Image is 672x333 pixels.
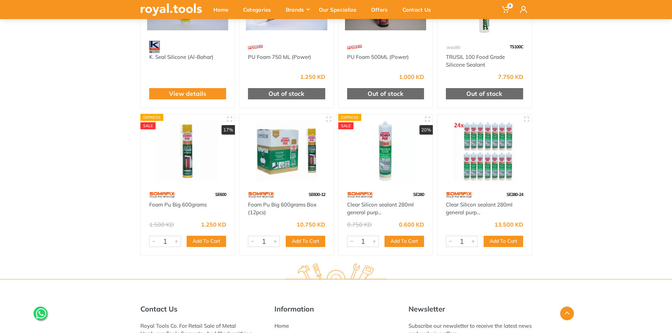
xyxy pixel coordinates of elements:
div: Out of stock [347,88,424,99]
img: Royal Tools - Clear Silicon sealant 280ml general purpose [345,121,426,181]
a: PU Foam 500ML (Power) [347,54,409,60]
a: TRUSIL 100 Food Grade Silicone Sealant [446,54,505,68]
img: 16.webp [248,41,263,53]
img: Royal Tools - Foam Pu Big 600grams Box (12pcs) [246,121,327,181]
div: Categories [238,2,281,17]
div: 1.500 KD [149,222,174,227]
div: 0.750 KD [347,222,372,227]
span: 0 [507,3,513,8]
button: Add To Cart [385,236,424,247]
div: 13.500 KD [495,222,523,227]
img: 60.webp [248,189,274,201]
a: Clear Silicon sealant 280ml general purp... [446,201,513,216]
img: Royal Tools - Clear Silicon sealant 280ml general purpose (24pcs/Box) [444,121,525,181]
span: SE280-24 [507,192,523,197]
h5: Contact Us [140,305,264,313]
img: Royal Tools - Foam Pu Big 600grams [147,121,229,181]
img: 60.webp [149,189,176,201]
div: Out of stock [248,88,325,99]
div: Contact Us [398,2,441,17]
img: royal.tools Logo [140,4,202,16]
a: View details [169,89,206,98]
span: TS100C [510,44,523,49]
img: 60.webp [347,189,374,201]
div: SALE [140,122,156,129]
button: Add To Cart [187,236,226,247]
div: 1.250 KD [201,222,226,227]
div: 17% [222,125,235,135]
div: 20% [419,125,433,135]
a: Clear Silicon sealant 280ml general purp... [347,201,414,216]
span: SE600-12 [309,192,325,197]
img: 16.webp [347,41,362,53]
div: 1.250 KD [300,74,325,80]
div: Out of stock [446,88,523,99]
div: Home [208,2,238,17]
div: Express [140,114,164,121]
div: Offers [366,2,398,17]
div: 0.600 KD [399,222,424,227]
button: Add To Cart [286,236,325,247]
a: PU Foam 750 ML (Power) [248,54,311,60]
img: 72.webp [446,41,461,53]
div: SALE [338,122,354,129]
div: 10.750 KD [297,222,325,227]
a: Home [274,322,289,329]
a: Foam Pu Big 600grams [149,201,207,208]
div: Express [338,114,362,121]
img: 31.webp [149,41,160,53]
a: Foam Pu Big 600grams Box (12pcs) [248,201,316,216]
img: 60.webp [446,189,472,201]
h5: Newsletter [408,305,532,313]
h5: Information [274,305,398,313]
div: Brands [281,2,314,17]
a: K. Seal Silicone (Al-Bahar) [149,54,213,60]
span: SE600 [215,192,226,197]
span: SE280 [413,192,424,197]
div: 1.000 KD [399,74,424,80]
div: Our Specialize [314,2,366,17]
div: 7.750 KD [498,74,523,80]
button: Add To Cart [484,236,523,247]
